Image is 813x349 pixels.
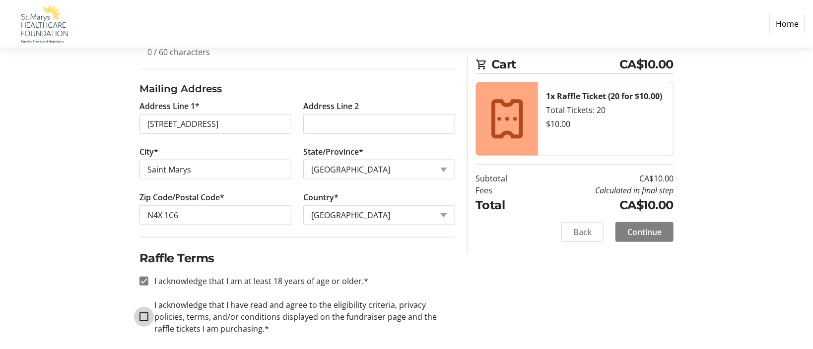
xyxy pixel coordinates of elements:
[139,100,200,112] label: Address Line 1*
[533,173,674,184] td: CA$10.00
[139,191,224,203] label: Zip Code/Postal Code*
[8,4,78,44] img: St. Marys Healthcare Foundation's Logo
[627,226,662,238] span: Continue
[303,146,363,158] label: State/Province*
[573,226,592,238] span: Back
[475,196,533,214] td: Total
[533,196,674,214] td: CA$10.00
[546,118,665,130] div: $10.00
[546,91,662,102] strong: 1x Raffle Ticket (20 for $10.00)
[148,299,455,335] label: I acknowledge that I have read and agree to the eligibility criteria, privacy policies, terms, an...
[148,275,368,287] label: I acknowledge that I am at least 18 years of age or older.*
[303,191,339,203] label: Country*
[491,56,619,73] span: Cart
[546,104,665,116] div: Total Tickets: 20
[303,100,359,112] label: Address Line 2
[475,184,533,196] td: Fees
[139,249,455,267] h2: Raffle Terms
[561,222,604,242] button: Back
[615,222,674,242] button: Continue
[139,160,291,179] input: City
[139,81,455,96] h3: Mailing Address
[139,146,158,158] label: City*
[147,47,210,58] tr-character-limit: 0 / 60 characters
[139,205,291,225] input: Zip or Postal Code
[769,14,805,33] a: Home
[533,184,674,196] td: Calculated in final step
[139,114,291,134] input: Address
[475,173,533,184] td: Subtotal
[619,56,674,73] span: CA$10.00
